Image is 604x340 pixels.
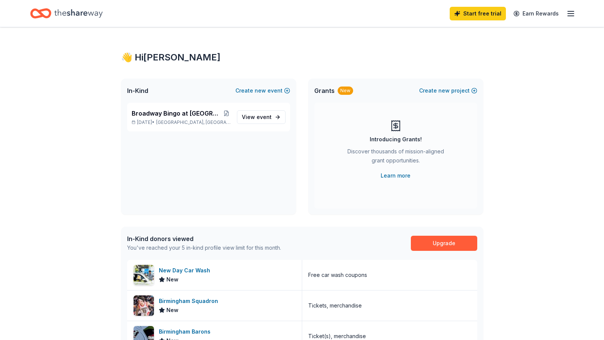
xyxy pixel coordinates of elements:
span: [GEOGRAPHIC_DATA], [GEOGRAPHIC_DATA] [156,119,231,125]
span: New [166,306,178,315]
div: Birmingham Barons [159,327,214,336]
div: Discover thousands of mission-aligned grant opportunities. [344,147,447,168]
a: Start free trial [450,7,506,20]
div: Introducing Grants! [370,135,422,144]
span: new [438,86,450,95]
a: Learn more [381,171,410,180]
button: Createnewevent [235,86,290,95]
a: Upgrade [411,236,477,251]
img: Image for Birmingham Squadron [134,295,154,316]
div: New [338,87,353,95]
span: Grants [314,86,335,95]
div: Free car wash coupons [308,270,367,280]
img: Image for New Day Car Wash [134,265,154,285]
a: Home [30,5,103,22]
p: [DATE] • [132,119,231,125]
span: In-Kind [127,86,148,95]
div: You've reached your 5 in-kind profile view limit for this month. [127,243,281,252]
a: View event [237,110,286,124]
span: New [166,275,178,284]
button: Createnewproject [419,86,477,95]
div: New Day Car Wash [159,266,213,275]
span: View [242,113,272,122]
div: Birmingham Squadron [159,297,221,306]
div: Tickets, merchandise [308,301,362,310]
span: event [257,114,272,120]
a: Earn Rewards [509,7,563,20]
div: 👋 Hi [PERSON_NAME] [121,51,483,63]
span: Broadway Bingo at [GEOGRAPHIC_DATA][US_STATE] [132,109,222,118]
div: In-Kind donors viewed [127,234,281,243]
span: new [255,86,266,95]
